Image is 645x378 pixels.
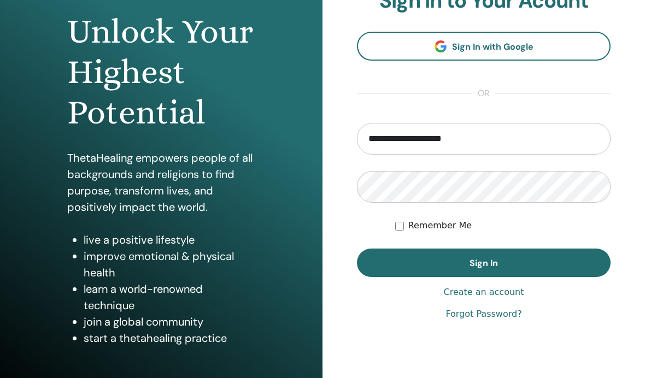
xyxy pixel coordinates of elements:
h1: Unlock Your Highest Potential [67,11,255,133]
a: Create an account [443,286,524,299]
a: Forgot Password? [445,308,521,321]
span: Sign In [470,257,498,269]
li: improve emotional & physical health [84,248,255,281]
span: Sign In with Google [452,41,533,52]
li: start a thetahealing practice [84,330,255,346]
button: Sign In [357,249,611,277]
li: learn a world-renowned technique [84,281,255,314]
label: Remember Me [408,219,472,232]
li: join a global community [84,314,255,330]
li: live a positive lifestyle [84,232,255,248]
span: or [472,87,495,100]
p: ThetaHealing empowers people of all backgrounds and religions to find purpose, transform lives, a... [67,150,255,215]
div: Keep me authenticated indefinitely or until I manually logout [395,219,611,232]
a: Sign In with Google [357,32,611,61]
